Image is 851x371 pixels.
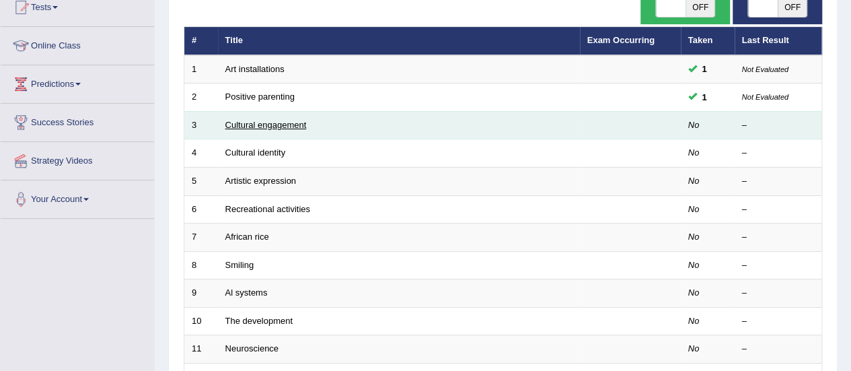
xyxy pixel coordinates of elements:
span: You can still take this question [697,62,712,76]
th: Last Result [735,27,822,55]
div: – [742,343,815,356]
div: – [742,147,815,160]
a: Online Class [1,27,154,61]
em: No [688,147,700,158]
td: 9 [184,279,218,308]
div: – [742,231,815,244]
em: No [688,288,700,298]
div: – [742,315,815,328]
a: Positive parenting [225,92,295,102]
div: – [742,203,815,216]
div: – [742,175,815,188]
td: 10 [184,307,218,335]
th: # [184,27,218,55]
div: – [742,119,815,132]
a: Cultural identity [225,147,286,158]
a: Exam Occurring [587,35,655,45]
a: Neuroscience [225,343,279,353]
em: No [688,176,700,186]
td: 2 [184,83,218,112]
span: You can still take this question [697,90,712,104]
div: – [742,259,815,272]
td: 8 [184,251,218,279]
a: Al systems [225,288,268,298]
em: No [688,232,700,242]
a: Predictions [1,65,154,99]
small: Not Evaluated [742,93,788,101]
th: Taken [681,27,735,55]
em: No [688,343,700,353]
em: No [688,260,700,270]
td: 11 [184,335,218,364]
a: The development [225,316,293,326]
a: Art installations [225,64,285,74]
a: Recreational activities [225,204,310,214]
td: 5 [184,168,218,196]
td: 3 [184,111,218,139]
a: Smiling [225,260,254,270]
em: No [688,120,700,130]
a: Your Account [1,180,154,214]
em: No [688,316,700,326]
td: 6 [184,195,218,224]
td: 4 [184,139,218,168]
td: 7 [184,224,218,252]
a: African rice [225,232,269,242]
th: Title [218,27,580,55]
a: Strategy Videos [1,142,154,176]
em: No [688,204,700,214]
a: Cultural engagement [225,120,307,130]
a: Success Stories [1,104,154,137]
small: Not Evaluated [742,65,788,73]
a: Artistic expression [225,176,296,186]
div: – [742,287,815,300]
td: 1 [184,55,218,83]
